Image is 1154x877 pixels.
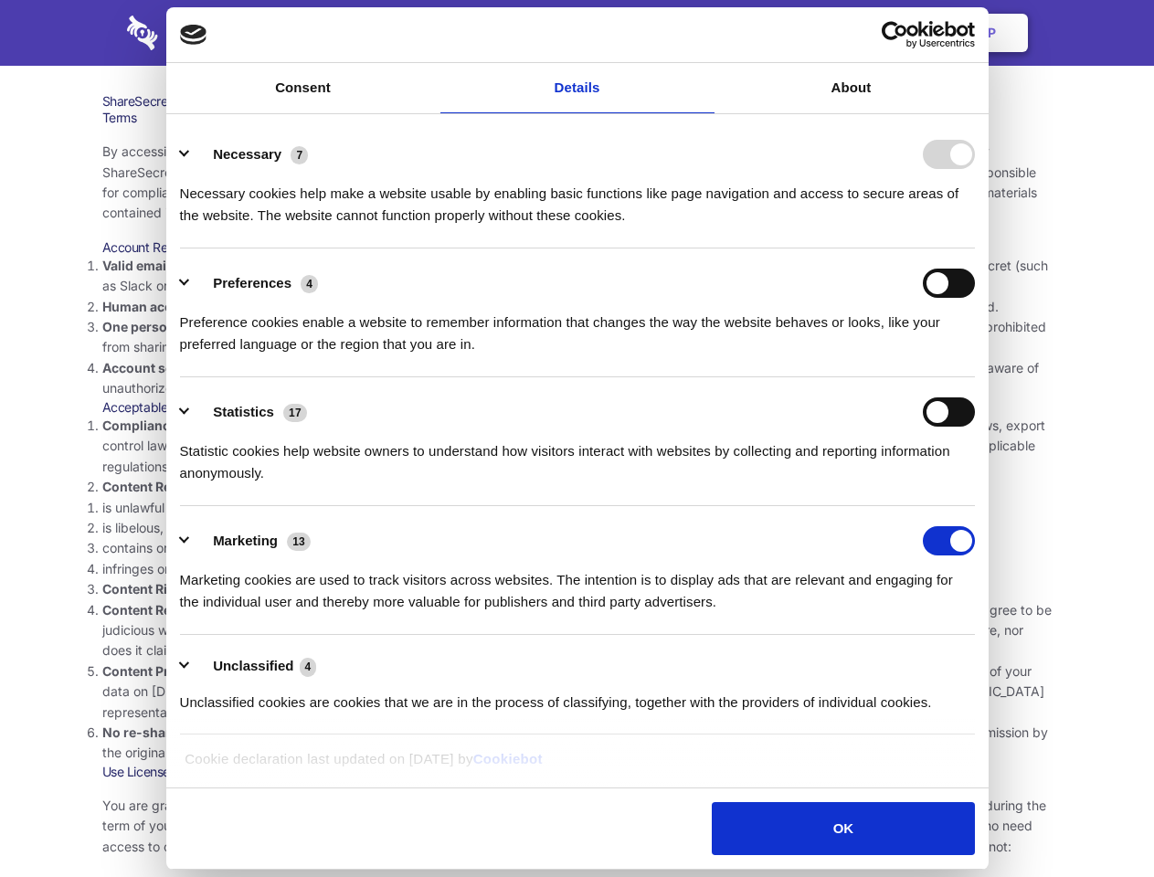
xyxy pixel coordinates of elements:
[102,239,1053,256] h3: Account Requirements
[102,663,206,679] strong: Content Privacy.
[102,142,1053,224] p: By accessing the Sharesecret web application at and any other related services, apps and software...
[180,526,323,555] button: Marketing (13)
[102,600,1053,661] li: You are solely responsible for the content you share on Sharesecret, and with the people you shar...
[102,258,175,273] strong: Valid email.
[102,796,1053,857] p: You are granted permission to use the [DEMOGRAPHIC_DATA] services, subject to these terms of serv...
[180,555,975,613] div: Marketing cookies are used to track visitors across websites. The intention is to display ads tha...
[102,479,236,494] strong: Content Restrictions.
[102,416,1053,477] li: Your use of the Sharesecret must not violate any applicable laws, including copyright or trademar...
[180,678,975,713] div: Unclassified cookies are cookies that we are in the process of classifying, together with the pro...
[180,655,328,678] button: Unclassified (4)
[102,602,249,618] strong: Content Responsibility.
[815,21,975,48] a: Usercentrics Cookiebot - opens in a new window
[102,317,1053,358] li: You are not allowed to share account credentials. Each account is dedicated to the individual who...
[213,275,291,291] label: Preferences
[180,269,330,298] button: Preferences (4)
[180,397,319,427] button: Statistics (17)
[213,404,274,419] label: Statistics
[180,140,320,169] button: Necessary (7)
[102,559,1053,579] li: infringes on any proprietary right of any party, including patent, trademark, trade secret, copyr...
[171,748,983,784] div: Cookie declaration last updated on [DATE] by
[102,93,1053,110] h1: ShareSecret Terms of Service
[102,498,1053,518] li: is unlawful or promotes unlawful activities
[102,417,378,433] strong: Compliance with local laws and regulations.
[180,427,975,484] div: Statistic cookies help website owners to understand how visitors interact with websites by collec...
[102,319,258,334] strong: One person per account.
[127,16,283,50] img: logo-wordmark-white-trans-d4663122ce5f474addd5e946df7df03e33cb6a1c49d2221995e7729f52c070b2.svg
[102,538,1053,558] li: contains or installs any active malware or exploits, or uses our platform for exploit delivery (s...
[102,358,1053,399] li: You are responsible for your own account security, including the security of your Sharesecret acc...
[180,298,975,355] div: Preference cookies enable a website to remember information that changes the way the website beha...
[102,661,1053,723] li: You understand that [DEMOGRAPHIC_DATA] or it’s representatives have no ability to retrieve the pl...
[102,723,1053,764] li: If you were the recipient of a Sharesecret link, you agree not to re-share it with anyone else, u...
[102,297,1053,317] li: Only human beings may create accounts. “Bot” accounts — those created by software, in an automate...
[741,5,825,61] a: Contact
[213,146,281,162] label: Necessary
[102,360,213,375] strong: Account security.
[102,518,1053,538] li: is libelous, defamatory, or fraudulent
[102,110,1053,126] h3: Terms
[102,256,1053,297] li: You must provide a valid email address, either directly, or through approved third-party integrat...
[102,299,213,314] strong: Human accounts.
[180,25,207,45] img: logo
[712,802,974,855] button: OK
[536,5,616,61] a: Pricing
[102,477,1053,579] li: You agree NOT to use Sharesecret to upload or share content that:
[440,63,715,113] a: Details
[291,146,308,164] span: 7
[102,579,1053,599] li: You agree that you will use Sharesecret only to secure and share content that you have the right ...
[166,63,440,113] a: Consent
[102,399,1053,416] h3: Acceptable Use
[715,63,989,113] a: About
[102,581,200,597] strong: Content Rights.
[473,751,543,766] a: Cookiebot
[829,5,908,61] a: Login
[283,404,307,422] span: 17
[102,724,196,740] strong: No re-sharing.
[301,275,318,293] span: 4
[180,169,975,227] div: Necessary cookies help make a website usable by enabling basic functions like page navigation and...
[102,764,1053,780] h3: Use License
[287,533,311,551] span: 13
[300,658,317,676] span: 4
[213,533,278,548] label: Marketing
